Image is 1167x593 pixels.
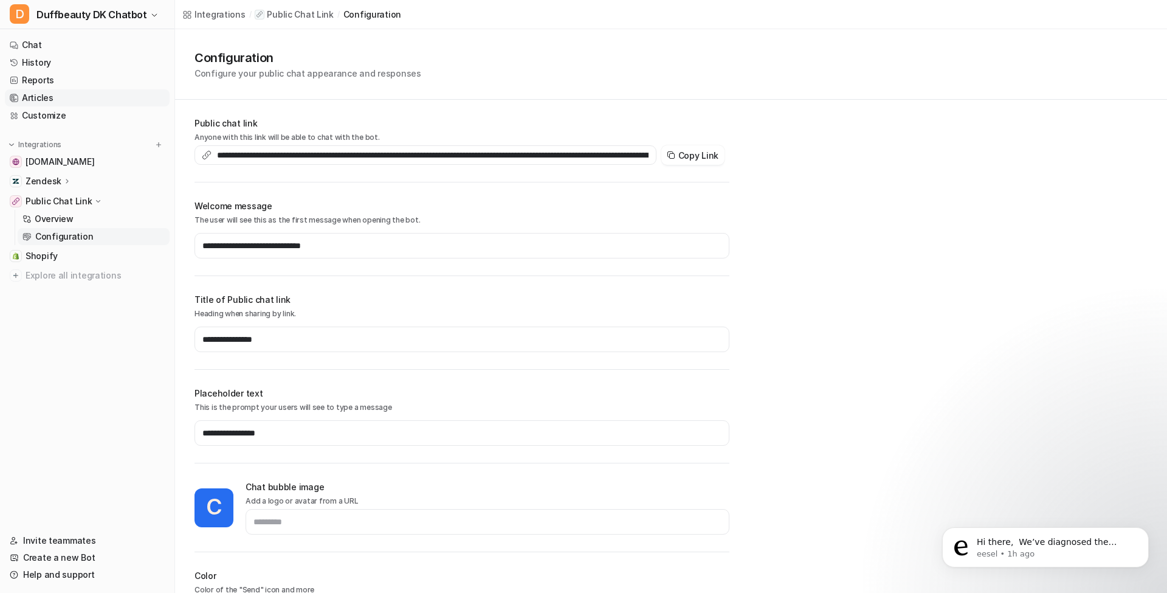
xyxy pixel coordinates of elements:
img: Public Chat Link [12,198,19,205]
h2: Placeholder text [194,387,729,400]
img: menu_add.svg [154,140,163,149]
a: Help and support [5,566,170,583]
img: Shopify [12,252,19,260]
span: D [10,4,29,24]
a: History [5,54,170,71]
span: [DOMAIN_NAME] [26,156,94,168]
span: Shopify [26,250,58,262]
img: Zendesk [12,178,19,185]
h2: Chat bubble image [246,480,729,493]
a: Overview [18,210,170,227]
p: Configuration [35,231,93,243]
img: expand menu [7,140,16,149]
p: Configure your public chat appearance and responses [194,67,421,80]
a: Public Chat Link [255,9,334,21]
img: explore all integrations [10,269,22,282]
a: ShopifyShopify [5,248,170,265]
a: duffbeauty.dk[DOMAIN_NAME] [5,153,170,170]
span: C [194,488,233,527]
h2: Public chat link [194,117,729,130]
a: Articles [5,89,170,106]
h2: Welcome message [194,199,729,212]
p: The user will see this as the first message when opening the bot. [194,215,729,226]
p: Overview [35,213,74,225]
a: Create a new Bot [5,549,170,566]
a: Explore all integrations [5,267,170,284]
button: Copy Link [661,145,725,165]
a: Reports [5,72,170,89]
img: duffbeauty.dk [12,158,19,165]
a: configuration [343,8,401,21]
a: Invite teammates [5,532,170,549]
a: Customize [5,107,170,124]
a: Chat [5,36,170,54]
h1: Configuration [194,49,421,67]
a: Configuration [18,228,170,245]
span: / [337,9,340,20]
button: Integrations [5,139,65,151]
p: Public Chat Link [267,9,334,21]
p: Anyone with this link will be able to chat with the bot. [194,132,729,143]
p: Integrations [18,140,61,150]
h2: Color [194,569,729,582]
p: Zendesk [26,175,61,187]
p: Public Chat Link [26,195,92,207]
h2: Title of Public chat link [194,293,729,306]
span: Explore all integrations [26,266,165,285]
a: Integrations [182,8,246,21]
p: This is the prompt your users will see to type a message [194,402,729,413]
span: / [249,9,252,20]
div: Integrations [194,8,246,21]
iframe: Intercom notifications message [924,502,1167,587]
p: Heading when sharing by link. [194,308,729,319]
p: Add a logo or avatar from a URL [246,496,729,507]
span: Duffbeauty DK Chatbot [36,6,147,23]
